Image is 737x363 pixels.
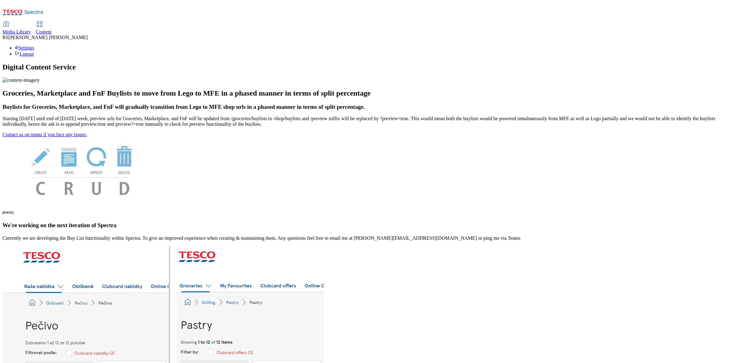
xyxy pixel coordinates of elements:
[2,22,31,35] a: Media Library
[2,235,735,241] p: Currently we are developing the Buy List functionality within Spectra. To give an improved experi...
[2,211,735,214] h6: [DATE]
[2,77,40,83] img: content-imagery
[2,29,31,34] span: Media Library
[36,29,52,34] span: Content
[2,104,735,110] h3: Buylists for Groceries, Marketplace, and FnF will gradually transition from Lego to MFE shop urls...
[2,116,735,127] p: Starting [DATE] until end of [DATE] week, preview urls for Groceries, Marketplace, and FnF will b...
[9,35,88,40] span: [PERSON_NAME] [PERSON_NAME]
[2,132,87,137] a: Contact us on teams if you face any issues.
[2,63,735,71] h1: Digital Content Service
[36,22,52,35] a: Content
[2,222,735,229] h3: We're working on the next iteration of Spectra
[2,89,735,97] h2: Groceries, Marketplace and FnF Buylists to move from Lego to MFE in a phased manner in terms of s...
[2,137,162,202] img: News Image
[15,51,34,57] a: Logout
[2,35,9,40] span: RS
[15,45,34,50] a: Settings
